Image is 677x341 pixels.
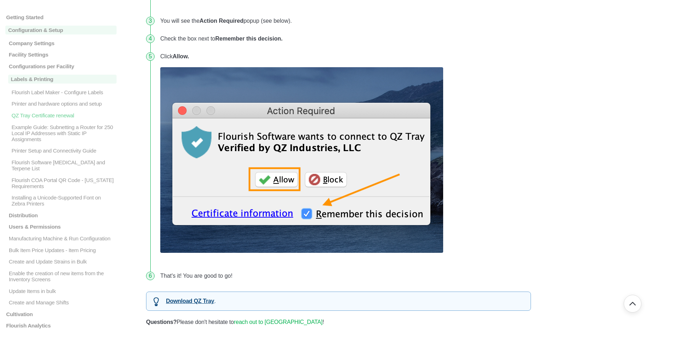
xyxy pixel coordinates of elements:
p: Enable the creation of new items from the Inventory Screens [8,270,117,282]
a: Create and Manage Shifts [5,299,117,305]
a: Installing a Unicode-Supported Font on Zebra Printers [5,195,117,207]
a: reach out to [GEOGRAPHIC_DATA] [234,319,323,325]
p: Facility Settings [8,52,117,58]
a: Printer Setup and Connectivity Guide [5,148,117,154]
a: Flourish COA Portal QR Code - [US_STATE] Requirements [5,177,117,189]
p: Configurations per Facility [8,63,117,69]
button: Go back to top of document [624,295,641,313]
a: Flourish Software [MEDICAL_DATA] and Terpene List [5,159,117,171]
strong: Action Required [200,18,244,24]
li: Click [157,48,531,267]
p: Printer and hardware options and setup [11,101,117,107]
a: Create and Update Strains in Bulk [5,259,117,265]
strong: Allow. [173,53,189,59]
a: Bulk Item Price Updates - Item Pricing [5,247,117,253]
strong: Questions? [146,319,177,325]
a: Manufacturing Machine & Run Configuration [5,235,117,241]
p: Manufacturing Machine & Run Configuration [8,235,117,241]
p: Flourish COA Portal QR Code - [US_STATE] Requirements [11,177,117,189]
p: Company Settings [8,40,117,46]
p: Printer Setup and Connectivity Guide [11,148,117,154]
img: screen-shot-2021-12-14-at-5-47-02-pm.png [160,67,443,253]
a: Facility Settings [5,52,117,58]
p: Flourish Software [MEDICAL_DATA] and Terpene List [11,159,117,171]
p: Update Items in bulk [8,288,117,294]
a: Configuration & Setup [5,26,117,35]
a: Update Items in bulk [5,288,117,294]
a: Flourish Label Maker - Configure Labels [5,89,117,95]
p: Flourish Label Maker - Configure Labels [11,89,117,95]
p: Create and Manage Shifts [8,299,117,305]
p: Please don't hesitate to ! [146,318,531,327]
a: Download QZ Tray [166,298,214,304]
p: Users & Permissions [8,224,117,230]
a: Company Settings [5,40,117,46]
p: Distribution [8,212,117,218]
p: Labels & Printing [8,75,117,84]
div: . [146,292,531,311]
a: Cultivation [5,311,117,317]
p: Installing a Unicode-Supported Font on Zebra Printers [11,195,117,207]
li: That's it! You are good to go! [157,267,531,285]
a: Enable the creation of new items from the Inventory Screens [5,270,117,282]
a: Getting Started [5,14,117,20]
a: Configurations per Facility [5,63,117,69]
li: Check the box next to [157,30,531,48]
strong: Remember this decision. [215,36,283,42]
p: QZ Tray Certificate renewal [11,112,117,118]
p: Create and Update Strains in Bulk [8,259,117,265]
a: Printer and hardware options and setup [5,101,117,107]
li: You will see the popup (see below). [157,12,531,30]
p: Bulk Item Price Updates - Item Pricing [8,247,117,253]
a: Users & Permissions [5,224,117,230]
a: QZ Tray Certificate renewal [5,112,117,118]
p: Example Guide: Subnetting a Router for 250 Local IP Addresses with Static IP Assignments [11,124,117,142]
a: Flourish Analytics [5,323,117,329]
a: Labels & Printing [5,75,117,84]
a: Example Guide: Subnetting a Router for 250 Local IP Addresses with Static IP Assignments [5,124,117,142]
a: Distribution [5,212,117,218]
